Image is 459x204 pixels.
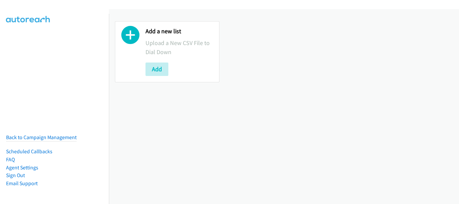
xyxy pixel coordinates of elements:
[145,63,168,76] button: Add
[145,28,213,35] h2: Add a new list
[145,38,213,56] p: Upload a New CSV File to Dial Down
[6,180,38,187] a: Email Support
[6,172,25,178] a: Sign Out
[6,134,77,140] a: Back to Campaign Management
[6,164,38,171] a: Agent Settings
[6,156,15,163] a: FAQ
[6,148,52,155] a: Scheduled Callbacks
